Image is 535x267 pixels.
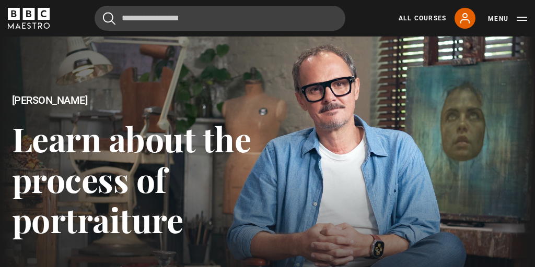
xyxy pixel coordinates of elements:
[95,6,345,31] input: Search
[399,14,446,23] a: All Courses
[12,94,268,106] h2: [PERSON_NAME]
[103,12,115,25] button: Submit the search query
[8,8,50,29] svg: BBC Maestro
[12,118,268,239] h3: Learn about the process of portraiture
[488,14,527,24] button: Toggle navigation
